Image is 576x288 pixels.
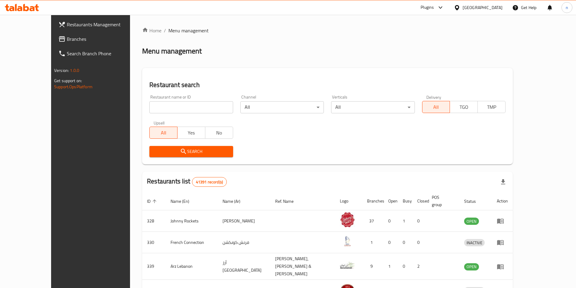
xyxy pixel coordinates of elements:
td: 330 [142,232,166,253]
div: Menu [497,217,508,225]
td: Arz Lebanon [166,253,218,280]
th: Closed [412,192,427,210]
span: OPEN [464,263,479,270]
button: TMP [477,101,506,113]
td: 339 [142,253,166,280]
span: ID [147,198,158,205]
span: 41391 record(s) [192,179,226,185]
td: 0 [383,232,398,253]
a: Support.OpsPlatform [54,83,93,91]
td: 2 [412,253,427,280]
td: 0 [398,232,412,253]
td: 1 [383,253,398,280]
label: Upsell [154,121,165,125]
a: Home [142,27,161,34]
button: All [422,101,450,113]
div: Export file [496,175,510,189]
div: Plugins [421,4,434,11]
span: Menu management [168,27,209,34]
div: All [331,101,415,113]
td: 0 [383,210,398,232]
button: Search [149,146,233,157]
div: [GEOGRAPHIC_DATA] [463,4,503,11]
span: TMP [480,103,503,112]
td: 0 [412,210,427,232]
div: Total records count [192,177,227,187]
th: Action [492,192,513,210]
button: All [149,127,177,139]
input: Search for restaurant name or ID.. [149,101,233,113]
td: 37 [362,210,383,232]
span: POS group [432,194,452,208]
td: 1 [362,232,383,253]
div: All [240,101,324,113]
nav: breadcrumb [142,27,513,34]
h2: Menu management [142,46,202,56]
span: Version: [54,66,69,74]
h2: Restaurant search [149,80,506,89]
th: Branches [362,192,383,210]
span: 1.0.0 [70,66,79,74]
a: Search Branch Phone [54,46,147,61]
button: TGO [450,101,478,113]
li: / [164,27,166,34]
span: Get support on: [54,77,82,85]
span: All [152,128,175,137]
img: Arz Lebanon [340,258,355,273]
td: [PERSON_NAME],[PERSON_NAME] & [PERSON_NAME] [270,253,335,280]
label: Delivery [426,95,441,99]
span: Ref. Name [275,198,301,205]
span: Search [154,148,228,155]
td: 1 [398,210,412,232]
td: فرنش كونكشن [218,232,270,253]
span: n [566,4,568,11]
td: Johnny Rockets [166,210,218,232]
span: Yes [180,128,203,137]
div: OPEN [464,263,479,270]
th: Logo [335,192,362,210]
div: Menu [497,263,508,270]
span: Restaurants Management [67,21,142,28]
img: Johnny Rockets [340,212,355,227]
span: Name (En) [171,198,197,205]
h2: Restaurants list [147,177,227,187]
span: INACTIVE [464,239,485,246]
span: OPEN [464,218,479,225]
td: 9 [362,253,383,280]
td: 0 [412,232,427,253]
button: No [205,127,233,139]
td: French Connection [166,232,218,253]
span: TGO [452,103,475,112]
div: Menu [497,239,508,246]
a: Restaurants Management [54,17,147,32]
span: Search Branch Phone [67,50,142,57]
span: Name (Ar) [223,198,248,205]
td: 0 [398,253,412,280]
span: Branches [67,35,142,43]
a: Branches [54,32,147,46]
span: Status [464,198,484,205]
img: French Connection [340,234,355,249]
td: أرز [GEOGRAPHIC_DATA] [218,253,270,280]
span: No [208,128,231,137]
th: Busy [398,192,412,210]
div: INACTIVE [464,239,485,246]
span: All [425,103,448,112]
td: 328 [142,210,166,232]
button: Yes [177,127,205,139]
td: [PERSON_NAME] [218,210,270,232]
th: Open [383,192,398,210]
